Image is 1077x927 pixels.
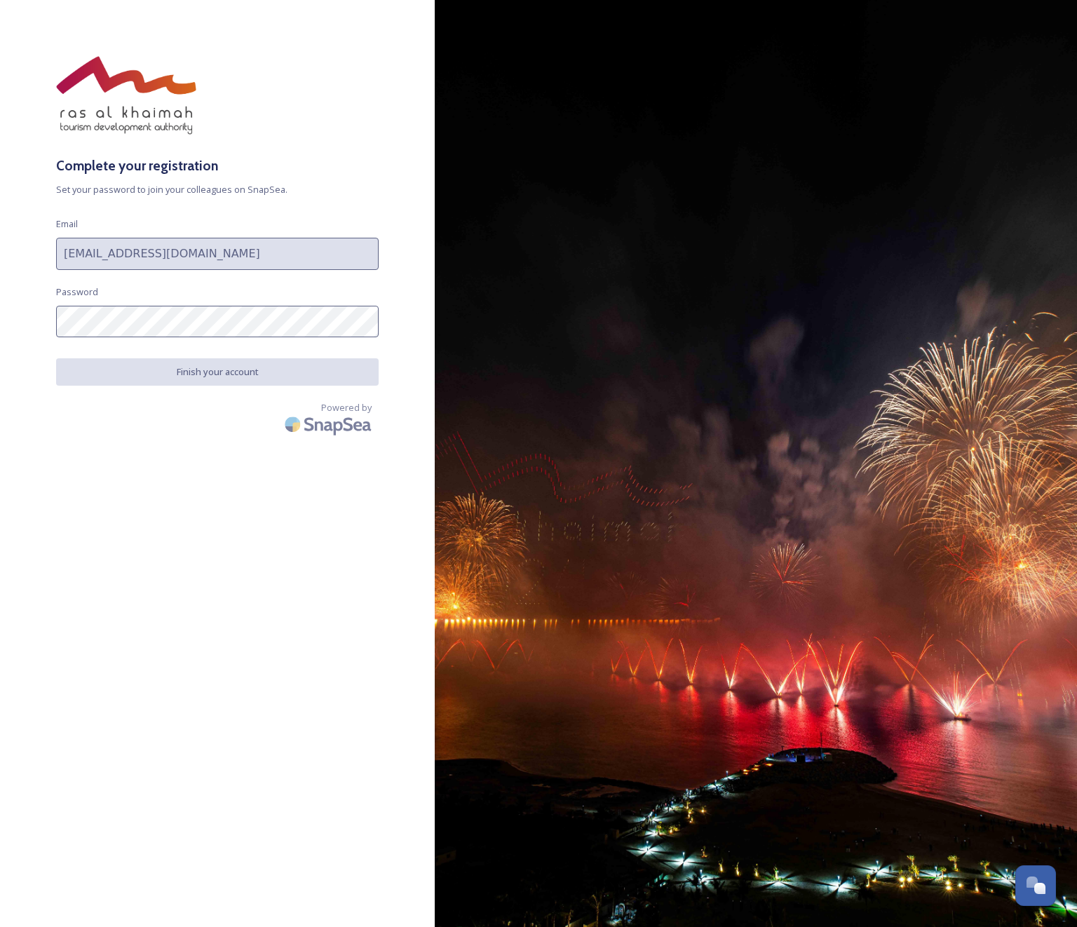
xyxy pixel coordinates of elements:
[56,217,78,231] span: Email
[1015,865,1056,906] button: Open Chat
[56,156,379,176] h3: Complete your registration
[56,285,98,299] span: Password
[56,358,379,386] button: Finish your account
[280,408,379,441] img: SnapSea Logo
[56,183,379,196] span: Set your password to join your colleagues on SnapSea.
[321,401,372,414] span: Powered by
[56,56,196,135] img: raktda_eng_new-stacked-logo_rgb.png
